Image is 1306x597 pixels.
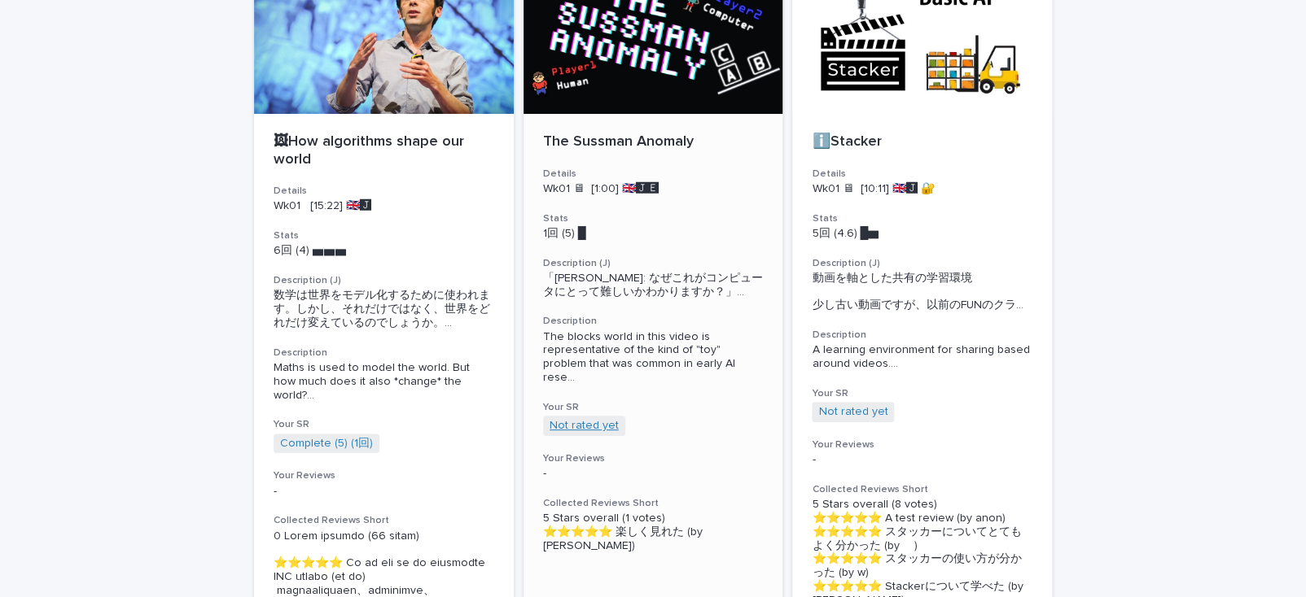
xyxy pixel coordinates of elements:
a: Not rated yet [550,419,619,433]
span: The blocks world in this video is representative of the kind of "toy" problem that was common in ... [543,330,764,385]
h3: Your Reviews [274,469,494,482]
h3: Collected Reviews Short [812,483,1032,496]
h3: Collected Reviews Short [543,497,764,510]
span: Maths is used to model the world. But how much does it also *change* the world? ... [274,361,494,402]
h3: Description [812,329,1032,342]
p: Wk01 🖥 [10:11] 🇬🇧🅹️ 🔐 [812,182,1032,196]
span: 動画を軸とした共有の学習環境 少し古い動画ですが、以前のFUNのクラ ... [812,272,1032,312]
h3: Description (J) [812,257,1032,270]
h3: Stats [543,212,764,225]
p: 🖼How algorithms shape our world [274,133,494,168]
span: A learning environment for sharing based around videos. ... [812,343,1032,371]
a: Complete (5) (1回) [280,437,373,451]
p: - [543,467,764,481]
h3: Your Reviews [812,438,1032,451]
p: 6回 (4) ▅▅▅ [274,244,494,258]
div: 「サスマン・アノマリー: なぜこれがコンピュータにとって難しいかわかりますか？」 この動画に登場するブロックの世界は、初期のAI研究でよく見られた「おもちゃ」のように身近な問題の代表です。 サス... [543,272,764,299]
h3: Your Reviews [543,452,764,465]
p: Wk01 [15:22] 🇬🇧🅹️ [274,199,494,213]
h3: Description [543,315,764,328]
h3: Your SR [543,401,764,414]
div: 動画を軸とした共有の学習環境 少し古い動画ですが、以前のFUNのクラスシステム「manaba」をご覧いただけます。 0:00 Stackerを用いる理由 0:52 講義の検索方法 1:09 学習... [812,272,1032,312]
p: 5回 (4.6) █▆ [812,227,1032,241]
h3: Description [274,346,494,360]
h3: Details [274,185,494,198]
p: ℹ️Stacker [812,133,1032,151]
p: - [274,485,494,499]
h3: Stats [274,229,494,242]
h3: Details [543,168,764,181]
div: Maths is used to model the world. But how much does it also *change* the world? You will hear the... [274,361,494,402]
span: 「[PERSON_NAME]: なぜこれがコンピュータにとって難しいかわかりますか？」 ... [543,272,764,299]
p: 5 Stars overall (1 votes) ⭐️⭐️⭐️⭐️⭐️ 楽しく見れた (by [PERSON_NAME]) [543,512,764,552]
h3: Description (J) [543,257,764,270]
h3: Your SR [812,387,1032,400]
h3: Details [812,168,1032,181]
h3: Stats [812,212,1032,225]
h3: Your SR [274,418,494,431]
a: Not rated yet [818,405,887,419]
div: 数学は世界をモデル化するために使われます。しかし、それだけではなく、世界をどれだけ変えているのでしょうか。 ブラックボックス」という言葉を耳にすることがありますが、これは実際には理解できない方法... [274,289,494,329]
h3: Collected Reviews Short [274,514,494,527]
h3: Description (J) [274,274,494,287]
p: 1回 (5) █ [543,227,764,241]
p: The Sussman Anomaly [543,133,764,151]
span: 数学は世界をモデル化するために使われます。しかし、それだけではなく、世界をどれだけ変えているのでしょうか。 ... [274,289,494,329]
p: Wk01 🖥 [1:00] 🇬🇧🅹️🅴️ [543,182,764,196]
div: A learning environment for sharing based around videos. The video is a little old, and you can se... [812,343,1032,371]
p: - [812,453,1032,467]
